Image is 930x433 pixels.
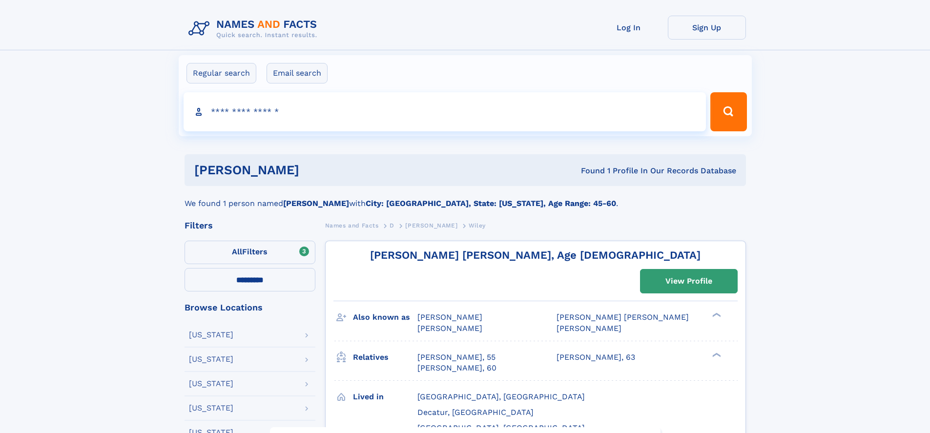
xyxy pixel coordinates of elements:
[440,165,736,176] div: Found 1 Profile In Our Records Database
[710,92,746,131] button: Search Button
[417,392,585,401] span: [GEOGRAPHIC_DATA], [GEOGRAPHIC_DATA]
[417,352,496,363] a: [PERSON_NAME], 55
[557,324,621,333] span: [PERSON_NAME]
[185,303,315,312] div: Browse Locations
[417,423,585,433] span: [GEOGRAPHIC_DATA], [GEOGRAPHIC_DATA]
[353,389,417,405] h3: Lived in
[353,309,417,326] h3: Also known as
[405,219,457,231] a: [PERSON_NAME]
[232,247,242,256] span: All
[353,349,417,366] h3: Relatives
[370,249,701,261] a: [PERSON_NAME] [PERSON_NAME], Age [DEMOGRAPHIC_DATA]
[390,219,394,231] a: D
[185,221,315,230] div: Filters
[189,355,233,363] div: [US_STATE]
[557,352,635,363] a: [PERSON_NAME], 63
[405,222,457,229] span: [PERSON_NAME]
[189,331,233,339] div: [US_STATE]
[267,63,328,83] label: Email search
[668,16,746,40] a: Sign Up
[665,270,712,292] div: View Profile
[366,199,616,208] b: City: [GEOGRAPHIC_DATA], State: [US_STATE], Age Range: 45-60
[189,380,233,388] div: [US_STATE]
[186,63,256,83] label: Regular search
[710,351,722,358] div: ❯
[184,92,706,131] input: search input
[325,219,379,231] a: Names and Facts
[194,164,440,176] h1: [PERSON_NAME]
[557,312,689,322] span: [PERSON_NAME] [PERSON_NAME]
[185,16,325,42] img: Logo Names and Facts
[189,404,233,412] div: [US_STATE]
[417,312,482,322] span: [PERSON_NAME]
[185,186,746,209] div: We found 1 person named with .
[641,269,737,293] a: View Profile
[469,222,486,229] span: Wiley
[590,16,668,40] a: Log In
[390,222,394,229] span: D
[283,199,349,208] b: [PERSON_NAME]
[185,241,315,264] label: Filters
[710,312,722,318] div: ❯
[417,408,534,417] span: Decatur, [GEOGRAPHIC_DATA]
[417,324,482,333] span: [PERSON_NAME]
[417,363,496,373] a: [PERSON_NAME], 60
